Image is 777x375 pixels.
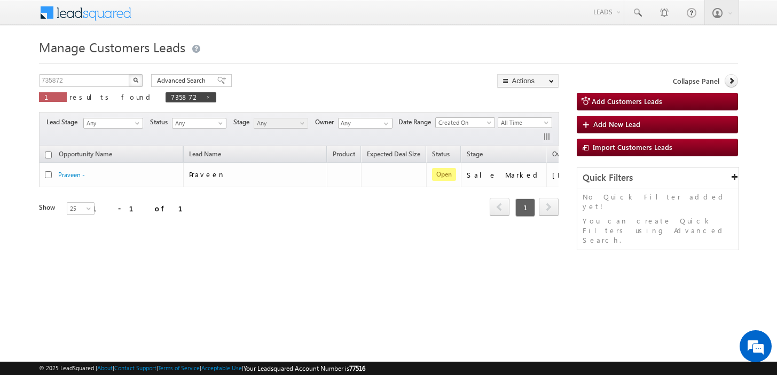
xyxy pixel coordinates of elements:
a: All Time [498,117,552,128]
button: Actions [497,74,559,87]
span: Date Range [398,117,435,127]
span: Manage Customers Leads [39,38,185,55]
span: 1 [515,198,535,217]
span: Any [254,118,305,128]
p: No Quick Filter added yet! [583,192,733,211]
a: Created On [435,117,495,128]
span: Status [150,117,172,127]
span: All Time [498,118,549,127]
span: Stage [467,150,483,158]
span: 25 [67,204,96,213]
span: Any [84,118,139,128]
a: Terms of Service [158,364,200,371]
span: Any [172,118,223,128]
span: results found [69,92,154,101]
span: Product [333,150,355,158]
span: Expected Deal Size [367,150,420,158]
span: Advanced Search [157,76,209,85]
span: Owner [552,150,571,158]
a: next [539,199,559,216]
span: © 2025 LeadSquared | | | | | [39,363,365,373]
span: Owner [315,117,338,127]
span: Lead Stage [46,117,82,127]
span: Opportunity Name [59,150,112,158]
span: Your Leadsquared Account Number is [244,364,365,372]
a: About [97,364,113,371]
a: Any [83,118,143,129]
a: Acceptable Use [201,364,242,371]
div: [PERSON_NAME] [552,170,622,180]
span: Add Customers Leads [592,97,662,106]
span: Import Customers Leads [593,142,672,151]
span: Lead Name [184,148,226,162]
a: prev [490,199,509,216]
span: Add New Lead [593,119,640,129]
a: Any [254,118,308,129]
p: You can create Quick Filters using Advanced Search. [583,216,733,245]
a: Expected Deal Size [362,148,426,162]
a: Opportunity Name [53,148,117,162]
span: 77516 [349,364,365,372]
span: 735872 [171,92,200,101]
a: 25 [67,202,95,215]
a: Contact Support [114,364,156,371]
input: Type to Search [338,118,393,129]
span: Open [432,168,456,181]
a: Praveen - [58,171,85,179]
span: 1 [44,92,61,101]
span: Praveen [189,170,225,179]
a: Status [427,148,455,162]
span: Collapse Panel [673,76,719,86]
span: next [539,198,559,216]
div: Quick Filters [577,167,739,188]
div: Show [39,203,58,212]
a: Stage [461,148,488,162]
span: Created On [436,118,491,127]
a: Any [172,118,226,129]
input: Check all records [45,151,52,158]
span: Stage [233,117,254,127]
div: 1 - 1 of 1 [92,202,195,214]
div: Sale Marked [467,170,541,180]
img: Search [133,77,138,83]
a: Show All Items [378,118,391,129]
span: prev [490,198,509,216]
